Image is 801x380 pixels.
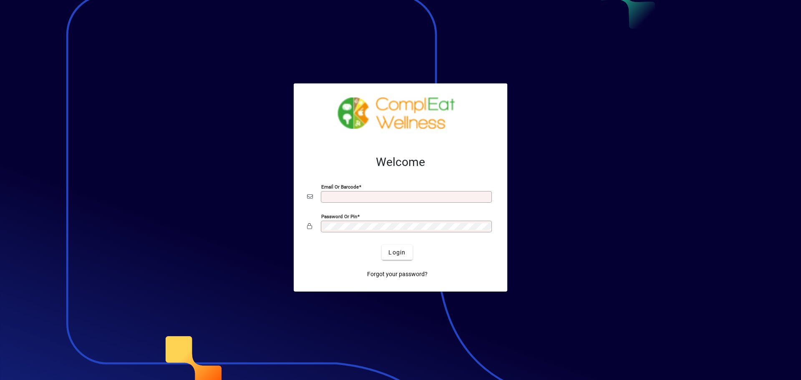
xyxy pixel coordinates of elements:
[364,267,431,282] a: Forgot your password?
[321,184,359,190] mat-label: Email or Barcode
[367,270,428,279] span: Forgot your password?
[321,214,357,219] mat-label: Password or Pin
[382,245,412,260] button: Login
[307,155,494,169] h2: Welcome
[388,248,406,257] span: Login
